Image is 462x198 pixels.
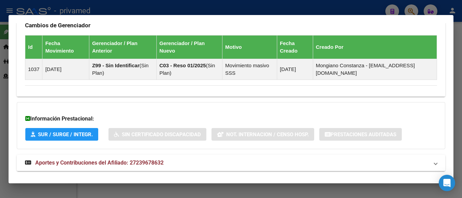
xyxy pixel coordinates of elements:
[89,59,157,80] td: ( )
[35,159,164,166] span: Aportes y Contribuciones del Afiliado: 27239678632
[108,128,206,141] button: Sin Certificado Discapacidad
[319,128,402,141] button: Prestaciones Auditadas
[156,35,222,59] th: Gerenciador / Plan Nuevo
[159,62,215,76] span: Sin Plan
[42,59,89,80] td: [DATE]
[25,59,42,80] td: 1037
[211,128,314,141] button: Not. Internacion / Censo Hosp.
[92,62,139,68] strong: Z99 - Sin Identificar
[277,35,313,59] th: Fecha Creado
[156,59,222,80] td: ( )
[331,131,396,138] span: Prestaciones Auditadas
[122,131,201,138] span: Sin Certificado Discapacidad
[313,59,437,80] td: Mongiano Constanza - [EMAIL_ADDRESS][DOMAIN_NAME]
[92,62,149,76] span: Sin Plan
[38,131,93,138] span: SUR / SURGE / INTEGR.
[25,115,437,123] h3: Información Prestacional:
[17,155,445,171] mat-expansion-panel-header: Aportes y Contribuciones del Afiliado: 27239678632
[439,175,455,191] div: Open Intercom Messenger
[277,59,313,80] td: [DATE]
[313,35,437,59] th: Creado Por
[25,35,42,59] th: Id
[25,22,437,29] h3: Cambios de Gerenciador
[159,62,206,68] strong: C03 - Reso 01/2025
[89,35,157,59] th: Gerenciador / Plan Anterior
[222,59,277,80] td: Movimiento masivo SSS
[42,35,89,59] th: Fecha Movimiento
[226,131,309,138] span: Not. Internacion / Censo Hosp.
[25,128,98,141] button: SUR / SURGE / INTEGR.
[222,35,277,59] th: Motivo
